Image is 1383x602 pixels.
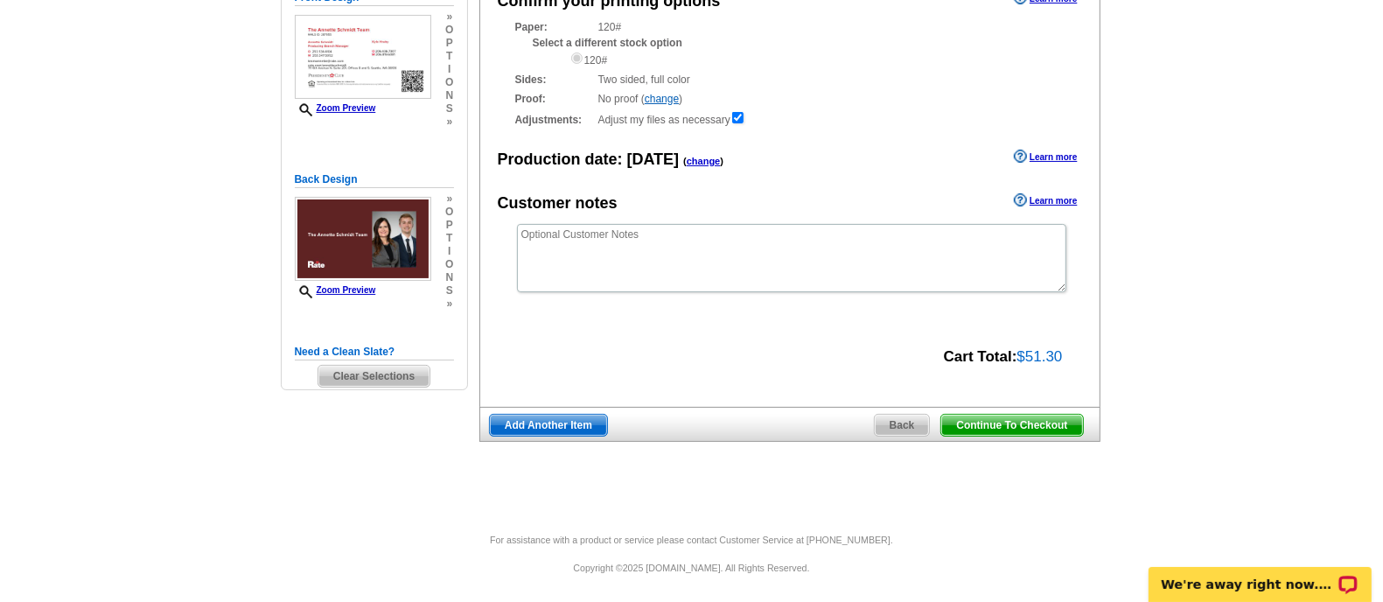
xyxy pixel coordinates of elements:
div: Customer notes [498,192,618,215]
div: 120# [515,19,1065,68]
div: Production date: [498,148,724,171]
strong: Proof: [515,91,593,107]
strong: Select a different stock option [533,37,682,49]
h5: Back Design [295,171,454,188]
span: Clear Selections [318,366,430,387]
a: Back [874,414,931,437]
span: n [445,89,453,102]
img: small-thumb.jpg [295,15,431,99]
span: o [445,24,453,37]
div: Two sided, full color [515,72,1065,87]
span: » [445,192,453,206]
a: Learn more [1014,193,1077,207]
div: 120# [569,51,1065,68]
div: No proof ( ) [515,91,1065,107]
span: o [445,258,453,271]
strong: Cart Total: [944,348,1017,365]
span: o [445,206,453,219]
span: o [445,76,453,89]
span: s [445,102,453,115]
strong: Sides: [515,72,593,87]
span: n [445,271,453,284]
img: small-thumb.jpg [295,197,431,281]
span: » [445,115,453,129]
span: t [445,50,453,63]
span: » [445,10,453,24]
span: p [445,219,453,232]
a: Add Another Item [489,414,608,437]
span: ( ) [683,156,723,166]
iframe: LiveChat chat widget [1137,547,1383,602]
div: Adjust my files as necessary [515,110,1065,128]
span: $51.30 [1017,348,1063,365]
strong: Adjustments: [515,112,593,128]
span: » [445,297,453,311]
span: Back [875,415,930,436]
a: Learn more [1014,150,1077,164]
span: i [445,245,453,258]
a: change [687,156,721,166]
h5: Need a Clean Slate? [295,344,454,360]
span: i [445,63,453,76]
a: Zoom Preview [295,285,376,295]
strong: Paper: [515,19,593,35]
a: change [645,93,679,105]
span: p [445,37,453,50]
span: Continue To Checkout [941,415,1082,436]
span: [DATE] [627,150,680,168]
span: Add Another Item [490,415,607,436]
span: t [445,232,453,245]
a: Zoom Preview [295,103,376,113]
span: s [445,284,453,297]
